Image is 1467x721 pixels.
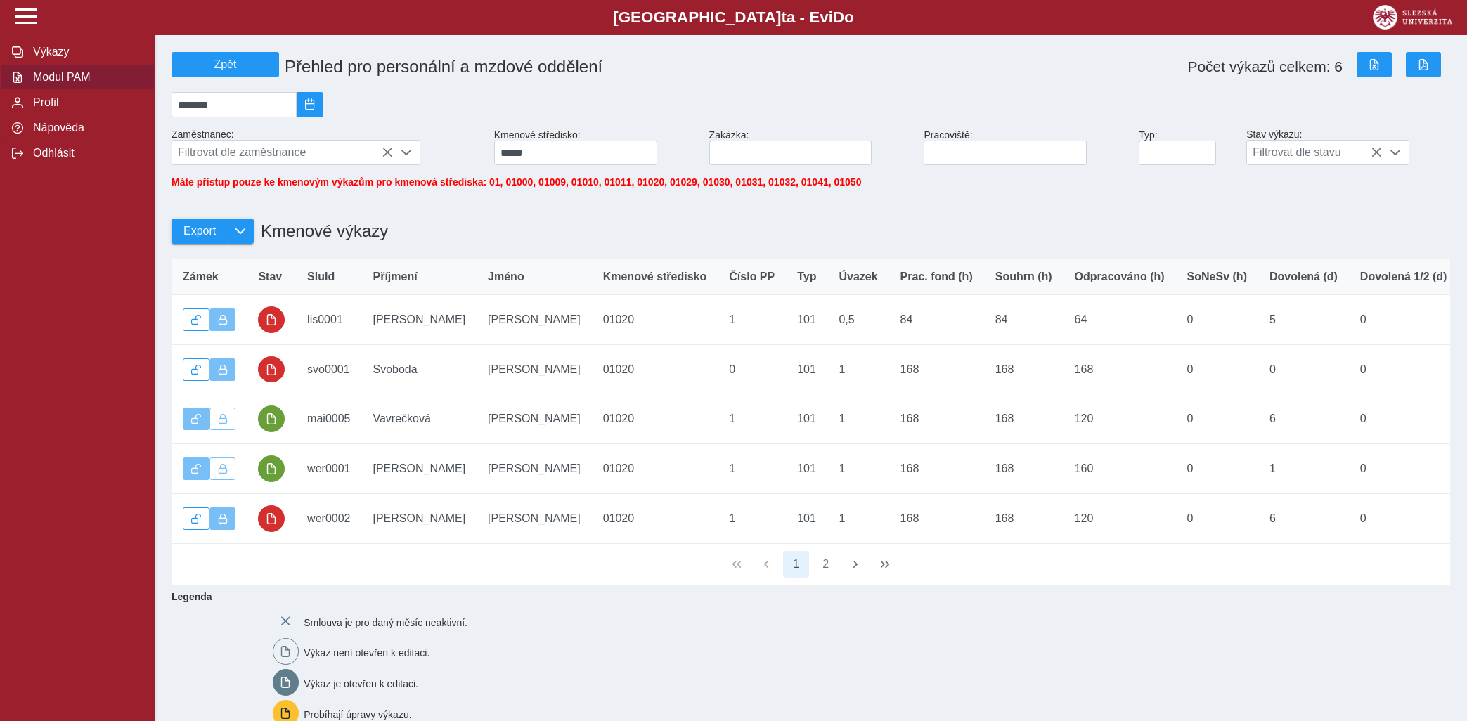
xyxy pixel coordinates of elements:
[1176,444,1258,494] td: 0
[1176,344,1258,394] td: 0
[172,176,861,188] span: Máte přístup pouze ke kmenovým výkazům pro kmenová střediska: 01, 01000, 01009, 01010, 01011, 010...
[718,444,786,494] td: 1
[29,96,143,109] span: Profil
[786,344,827,394] td: 101
[1349,444,1459,494] td: 0
[984,394,1064,444] td: 168
[209,507,236,530] button: Výkaz uzamčen.
[889,444,984,494] td: 168
[786,493,827,543] td: 101
[827,493,888,543] td: 1
[827,394,888,444] td: 1
[1258,295,1349,345] td: 5
[827,295,888,345] td: 0,5
[178,58,273,71] span: Zpět
[258,271,282,283] span: Stav
[718,394,786,444] td: 1
[183,308,209,331] button: Odemknout výkaz.
[1176,295,1258,345] td: 0
[361,344,477,394] td: Svoboda
[1258,444,1349,494] td: 1
[984,295,1064,345] td: 84
[592,394,718,444] td: 01020
[42,8,1425,27] b: [GEOGRAPHIC_DATA] a - Evi
[827,344,888,394] td: 1
[833,8,844,26] span: D
[209,308,236,331] button: Výkaz uzamčen.
[592,295,718,345] td: 01020
[307,271,335,283] span: SluId
[813,551,839,578] button: 2
[984,344,1064,394] td: 168
[1258,394,1349,444] td: 6
[918,124,1133,171] div: Pracoviště:
[704,124,919,171] div: Zakázka:
[304,647,429,658] span: Výkaz není otevřen k editaci.
[258,306,285,333] button: uzamčeno
[183,507,209,530] button: Odemknout výkaz.
[183,271,219,283] span: Zámek
[1373,5,1452,30] img: logo_web_su.png
[1075,271,1165,283] span: Odpracováno (h)
[183,358,209,381] button: Odemknout výkaz.
[373,271,417,283] span: Příjmení
[29,46,143,58] span: Výkazy
[786,394,827,444] td: 101
[900,271,973,283] span: Prac. fond (h)
[166,123,489,171] div: Zaměstnanec:
[1349,344,1459,394] td: 0
[1176,493,1258,543] td: 0
[297,92,323,117] button: 2025/08
[172,52,279,77] button: Zpět
[361,394,477,444] td: Vavrečková
[797,271,816,283] span: Typ
[477,344,592,394] td: [PERSON_NAME]
[296,493,361,543] td: wer0002
[477,444,592,494] td: [PERSON_NAME]
[361,295,477,345] td: [PERSON_NAME]
[1258,344,1349,394] td: 0
[1187,58,1343,75] span: Počet výkazů celkem: 6
[1349,394,1459,444] td: 0
[1064,394,1176,444] td: 120
[1176,394,1258,444] td: 0
[592,493,718,543] td: 01020
[1064,295,1176,345] td: 64
[361,444,477,494] td: [PERSON_NAME]
[839,271,877,283] span: Úvazek
[258,405,285,432] button: podepsáno
[1258,493,1349,543] td: 6
[209,358,236,381] button: Výkaz uzamčen.
[1247,141,1382,164] span: Filtrovat dle stavu
[592,444,718,494] td: 01020
[1133,124,1241,171] div: Typ:
[296,444,361,494] td: wer0001
[489,124,704,171] div: Kmenové středisko:
[1349,295,1459,345] td: 0
[209,408,236,430] button: Uzamknout lze pouze výkaz, který je podepsán a schválen.
[592,344,718,394] td: 01020
[258,455,285,482] button: podepsáno
[296,295,361,345] td: lis0001
[296,344,361,394] td: svo0001
[29,71,143,84] span: Modul PAM
[984,493,1064,543] td: 168
[786,295,827,345] td: 101
[209,457,236,480] button: Uzamknout lze pouze výkaz, který je podepsán a schválen.
[258,356,285,383] button: uzamčeno
[29,147,143,160] span: Odhlásit
[304,708,411,720] span: Probíhají úpravy výkazu.
[166,585,1445,608] b: Legenda
[183,457,209,480] button: Výkaz je odemčen.
[889,493,984,543] td: 168
[889,295,984,345] td: 84
[786,444,827,494] td: 101
[183,225,216,238] span: Export
[1187,271,1247,283] span: SoNeSv (h)
[1357,52,1392,77] button: Export do Excelu
[172,141,393,164] span: Filtrovat dle zaměstnance
[304,616,467,628] span: Smlouva je pro daný měsíc neaktivní.
[29,122,143,134] span: Nápověda
[1349,493,1459,543] td: 0
[889,344,984,394] td: 168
